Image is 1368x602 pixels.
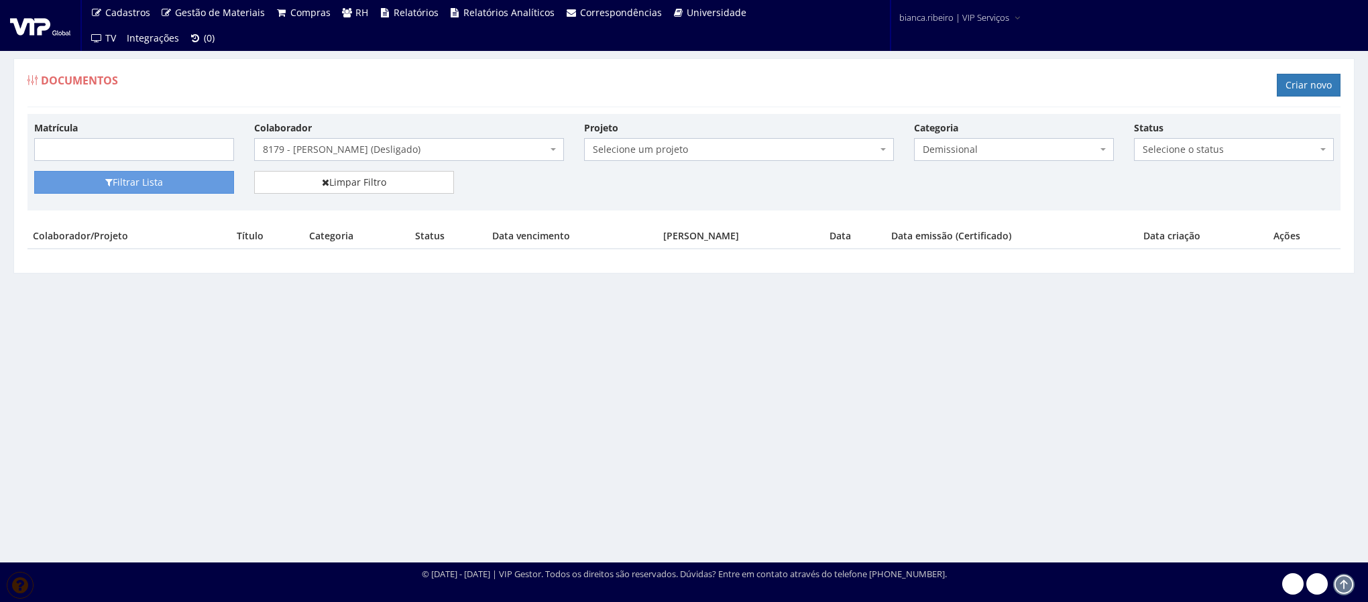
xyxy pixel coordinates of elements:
span: Correspondências [580,6,662,19]
span: Compras [290,6,331,19]
label: Projeto [584,121,618,135]
th: Colaborador/Projeto [27,224,231,249]
span: Relatórios Analíticos [463,6,555,19]
label: Matrícula [34,121,78,135]
label: Colaborador [254,121,312,135]
span: Relatórios [394,6,439,19]
div: © [DATE] - [DATE] | VIP Gestor. Todos os direitos são reservados. Dúvidas? Entre em contato atrav... [422,568,947,581]
span: Selecione o status [1143,143,1317,156]
th: Ações [1268,224,1341,249]
span: Selecione um projeto [593,143,877,156]
label: Categoria [914,121,958,135]
span: 8179 - GILBERTO APARECIDO DE ALMEIDA (Desligado) [254,138,564,161]
th: Data emissão (Certificado) [886,224,1137,249]
span: Selecione o status [1134,138,1334,161]
button: Filtrar Lista [34,171,234,194]
a: Integrações [121,25,184,51]
span: 8179 - GILBERTO APARECIDO DE ALMEIDA (Desligado) [263,143,547,156]
span: Demissional [923,143,1097,156]
span: Selecione um projeto [584,138,894,161]
th: Data criação [1138,224,1268,249]
span: Integrações [127,32,179,44]
span: Demissional [914,138,1114,161]
span: (0) [204,32,215,44]
span: Cadastros [105,6,150,19]
th: Data vencimento [487,224,657,249]
span: Documentos [41,73,118,88]
th: Status [410,224,488,249]
a: TV [85,25,121,51]
th: Data [824,224,886,249]
a: Criar novo [1277,74,1341,97]
label: Status [1134,121,1163,135]
a: (0) [184,25,221,51]
a: Limpar Filtro [254,171,454,194]
span: bianca.ribeiro | VIP Serviços [899,11,1009,24]
span: Universidade [687,6,746,19]
img: logo [10,15,70,36]
span: RH [355,6,368,19]
span: Gestão de Materiais [175,6,265,19]
th: [PERSON_NAME] [658,224,824,249]
th: Categoria [304,224,410,249]
span: TV [105,32,116,44]
th: Título [231,224,304,249]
